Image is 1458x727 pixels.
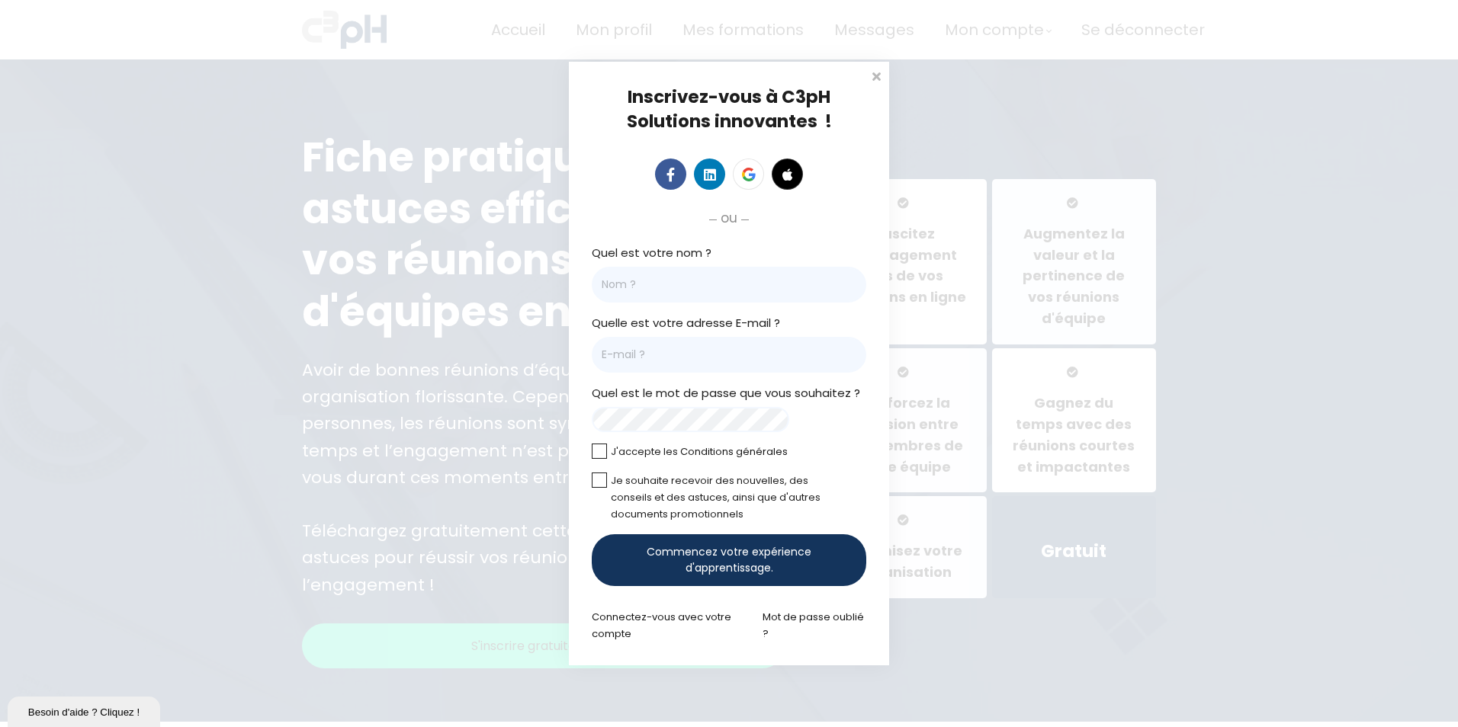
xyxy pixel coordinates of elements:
input: Nom ? [592,267,866,303]
div: Inscrivez-vous à C3pH Solutions innovantes ! [592,85,866,133]
span: Je souhaite recevoir des nouvelles, des conseils et des astuces, ainsi que d'autres documents pro... [611,473,821,521]
span: Commencez votre expérience d'apprentissage. [618,544,840,576]
a: Mot de passe oublié ? [763,610,864,641]
iframe: chat widget [8,693,163,727]
a: Conditions générales [680,444,788,459]
a: Connectez-vous avec votre compte [592,610,731,641]
span: ou [721,207,737,229]
span: J'accepte les [611,444,678,459]
input: E-mail ? [592,337,866,373]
